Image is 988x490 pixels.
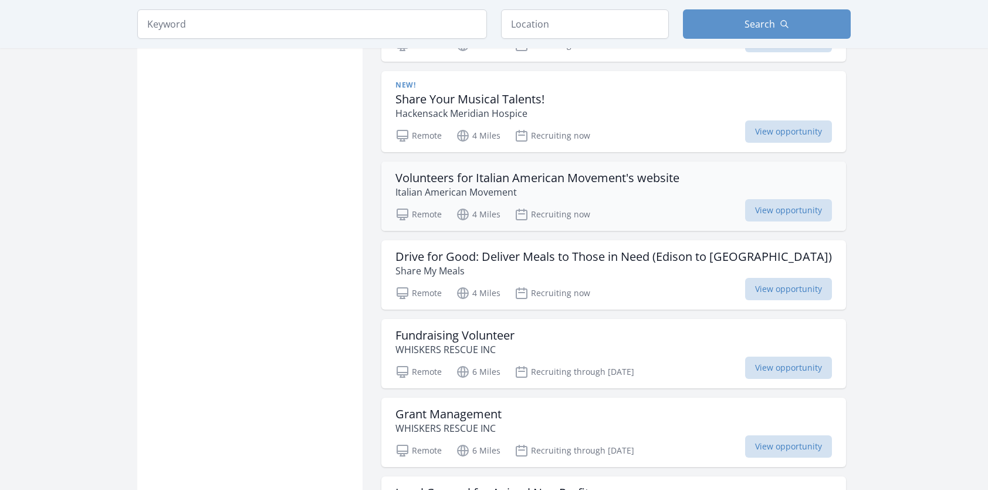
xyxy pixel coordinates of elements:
p: Recruiting now [515,286,590,300]
p: Recruiting now [515,207,590,221]
span: View opportunity [745,357,832,379]
span: View opportunity [745,199,832,221]
p: Recruiting now [515,129,590,143]
h3: Grant Management [395,407,502,421]
span: Search [745,17,775,31]
h3: Share Your Musical Talents! [395,92,544,106]
h3: Volunteers for Italian American Movement's website [395,171,679,185]
a: New! Share Your Musical Talents! Hackensack Meridian Hospice Remote 4 Miles Recruiting now View o... [381,71,846,152]
p: Remote [395,444,442,458]
p: Remote [395,129,442,143]
a: Volunteers for Italian American Movement's website Italian American Movement Remote 4 Miles Recru... [381,162,846,231]
input: Keyword [137,9,487,39]
a: Drive for Good: Deliver Meals to Those in Need (Edison to [GEOGRAPHIC_DATA]) Share My Meals Remot... [381,240,846,310]
p: Recruiting through [DATE] [515,444,634,458]
input: Location [501,9,669,39]
p: Remote [395,365,442,379]
p: Remote [395,207,442,221]
p: 6 Miles [456,444,500,458]
button: Search [683,9,851,39]
p: 4 Miles [456,207,500,221]
p: 4 Miles [456,129,500,143]
p: WHISKERS RESCUE INC [395,343,515,357]
p: 6 Miles [456,365,500,379]
p: Recruiting through [DATE] [515,365,634,379]
h3: Drive for Good: Deliver Meals to Those in Need (Edison to [GEOGRAPHIC_DATA]) [395,250,832,264]
a: Fundraising Volunteer WHISKERS RESCUE INC Remote 6 Miles Recruiting through [DATE] View opportunity [381,319,846,388]
p: Italian American Movement [395,185,679,199]
p: 4 Miles [456,286,500,300]
span: View opportunity [745,120,832,143]
span: New! [395,80,415,90]
p: WHISKERS RESCUE INC [395,421,502,435]
p: Remote [395,286,442,300]
p: Hackensack Meridian Hospice [395,106,544,120]
h3: Fundraising Volunteer [395,328,515,343]
span: View opportunity [745,435,832,458]
a: Grant Management WHISKERS RESCUE INC Remote 6 Miles Recruiting through [DATE] View opportunity [381,398,846,467]
span: View opportunity [745,278,832,300]
p: Share My Meals [395,264,832,278]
